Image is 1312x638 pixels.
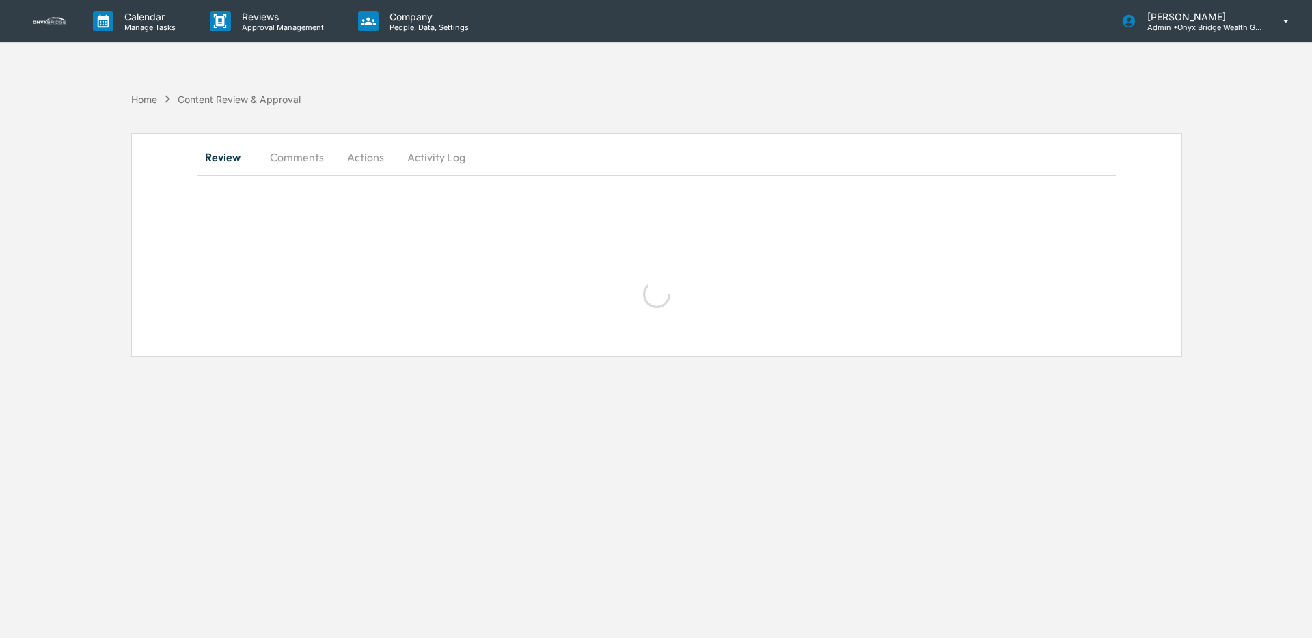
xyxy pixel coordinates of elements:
[231,23,331,32] p: Approval Management
[259,141,335,174] button: Comments
[335,141,396,174] button: Actions
[113,23,182,32] p: Manage Tasks
[379,11,476,23] p: Company
[178,94,301,105] div: Content Review & Approval
[33,17,66,25] img: logo
[131,94,157,105] div: Home
[113,11,182,23] p: Calendar
[197,141,259,174] button: Review
[1136,11,1263,23] p: [PERSON_NAME]
[197,141,1116,174] div: secondary tabs example
[1136,23,1263,32] p: Admin • Onyx Bridge Wealth Group LLC
[379,23,476,32] p: People, Data, Settings
[231,11,331,23] p: Reviews
[396,141,476,174] button: Activity Log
